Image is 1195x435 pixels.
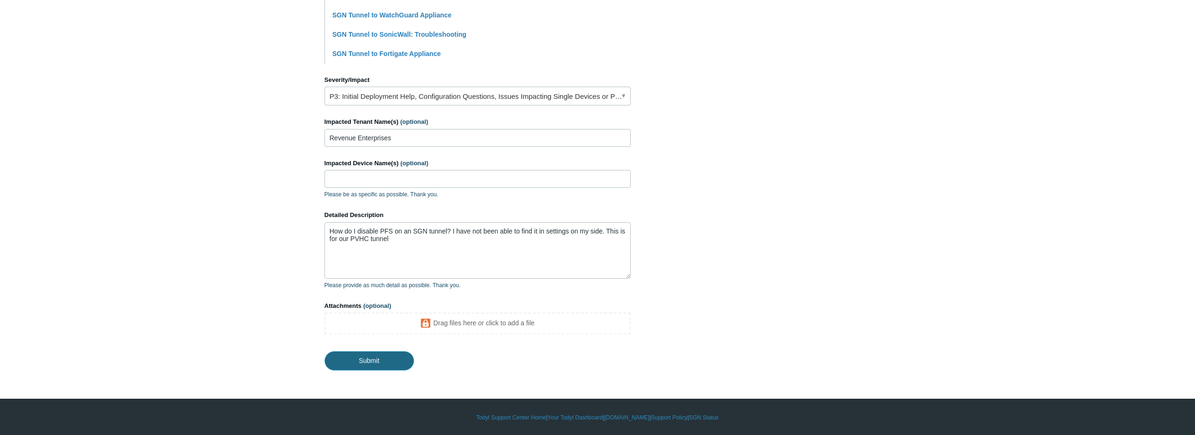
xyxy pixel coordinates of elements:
[476,413,546,422] a: Todyl Support Center Home
[325,413,871,422] div: | | | |
[325,301,631,311] label: Attachments
[400,118,428,125] span: (optional)
[333,31,467,38] a: SGN Tunnel to SonicWall: Troubleshooting
[400,160,428,167] span: (optional)
[325,210,631,220] label: Detailed Description
[363,302,391,309] span: (optional)
[325,87,631,105] a: P3: Initial Deployment Help, Configuration Questions, Issues Impacting Single Devices or Past Out...
[325,75,631,85] label: Severity/Impact
[689,413,719,422] a: SGN Status
[325,281,631,290] p: Please provide as much detail as possible. Thank you.
[325,159,631,168] label: Impacted Device Name(s)
[325,117,631,127] label: Impacted Tenant Name(s)
[547,413,602,422] a: Your Todyl Dashboard
[333,50,441,57] a: SGN Tunnel to Fortigate Appliance
[604,413,650,422] a: [DOMAIN_NAME]
[325,351,414,370] input: Submit
[325,190,631,199] p: Please be as specific as possible. Thank you.
[651,413,687,422] a: Support Policy
[333,11,452,19] a: SGN Tunnel to WatchGuard Appliance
